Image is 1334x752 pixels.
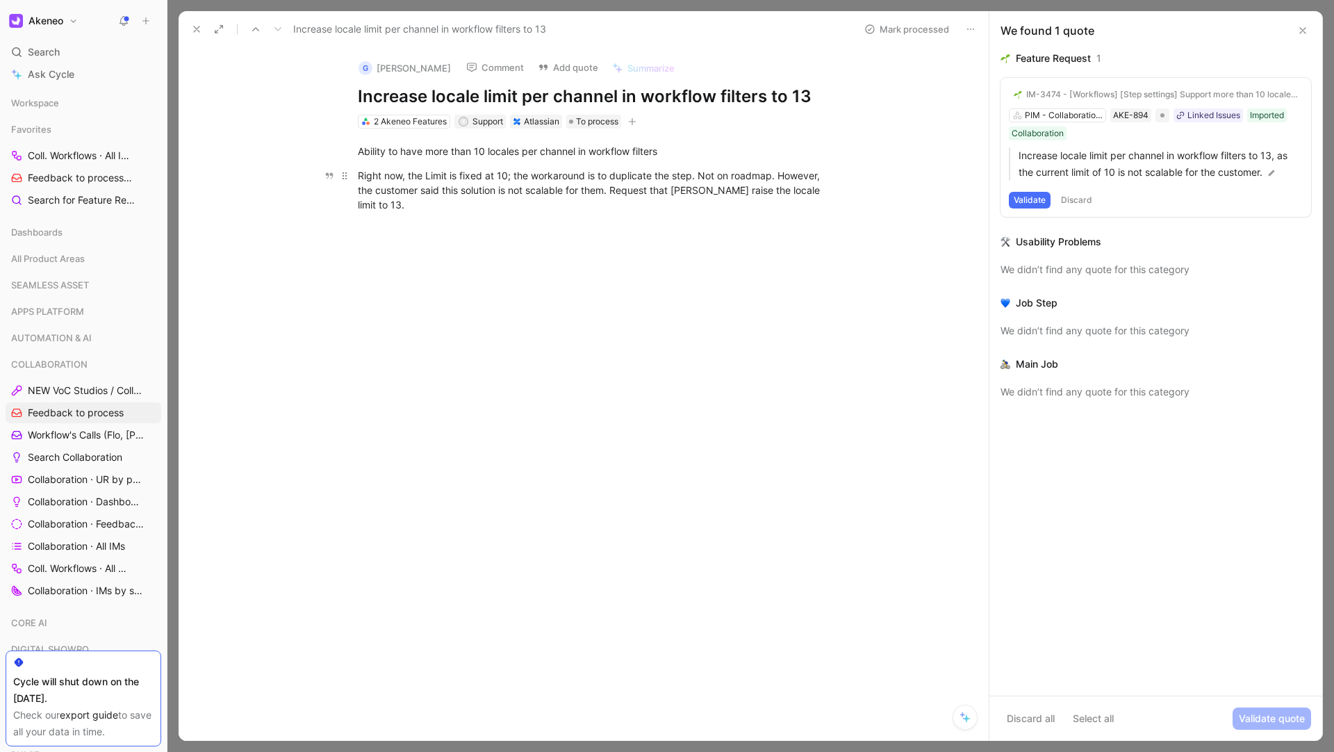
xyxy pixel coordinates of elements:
[28,44,60,60] span: Search
[28,539,125,553] span: Collaboration · All IMs
[28,428,149,442] span: Workflow's Calls (Flo, [PERSON_NAME], [PERSON_NAME])
[1026,89,1298,100] div: IM-3474 - [Workflows] [Step settings] Support more than 10 locales for localizable attributes
[358,85,839,108] h1: Increase locale limit per channel in workflow filters to 13
[11,225,63,239] span: Dashboards
[858,19,955,39] button: Mark processed
[1014,90,1022,99] img: 🌱
[11,616,47,630] span: CORE AI
[6,514,161,534] a: Collaboration · Feedback by source
[1016,50,1091,67] div: Feature Request
[1000,384,1311,400] div: We didn’t find any quote for this category
[28,171,136,186] span: Feedback to process
[1233,708,1311,730] button: Validate quote
[359,61,372,75] div: G
[6,167,161,188] a: Feedback to processCOLLABORATION
[6,11,81,31] button: AkeneoAkeneo
[11,122,51,136] span: Favorites
[6,301,161,322] div: APPS PLATFORM
[1016,234,1101,250] div: Usability Problems
[6,536,161,557] a: Collaboration · All IMs
[6,639,161,660] div: DIGITAL SHOWROOM
[28,193,137,208] span: Search for Feature Requests
[1000,298,1010,308] img: 💙
[28,15,63,27] h1: Akeneo
[6,222,161,243] div: Dashboards
[1000,708,1061,730] button: Discard all
[532,58,604,77] button: Add quote
[11,252,85,265] span: All Product Areas
[352,58,457,79] button: G[PERSON_NAME]
[6,425,161,446] a: Workflow's Calls (Flo, [PERSON_NAME], [PERSON_NAME])
[459,117,467,125] div: S
[1000,54,1010,63] img: 🌱
[524,115,559,129] div: Atlassian
[6,327,161,352] div: AUTOMATION & AI
[6,248,161,273] div: All Product Areas
[11,304,84,318] span: APPS PLATFORM
[1009,192,1051,209] button: Validate
[6,612,161,633] div: CORE AI
[6,327,161,348] div: AUTOMATION & AI
[1016,356,1058,373] div: Main Job
[28,149,138,163] span: Coll. Workflows · All IMs
[6,580,161,601] a: Collaboration · IMs by status
[28,450,122,464] span: Search Collaboration
[28,473,143,487] span: Collaboration · UR by project
[1000,237,1010,247] img: 🛠️
[6,639,161,664] div: DIGITAL SHOWROOM
[374,115,447,129] div: 2 Akeneo Features
[11,331,92,345] span: AUTOMATION & AI
[6,190,161,211] a: Search for Feature Requests
[1000,261,1311,278] div: We didn’t find any quote for this category
[293,21,546,38] span: Increase locale limit per channel in workflow filters to 13
[13,707,154,740] div: Check our to save all your data in time.
[1000,322,1311,339] div: We didn’t find any quote for this category
[6,491,161,512] a: Collaboration · Dashboard
[11,278,89,292] span: SEAMLESS ASSET
[1056,192,1097,209] button: Discard
[1019,147,1303,181] p: Increase locale limit per channel in workflow filters to 13, as the current limit of 10 is not sc...
[6,42,161,63] div: Search
[1096,50,1101,67] div: 1
[1067,708,1120,730] button: Select all
[28,495,142,509] span: Collaboration · Dashboard
[13,673,154,707] div: Cycle will shut down on the [DATE].
[627,62,675,74] span: Summarize
[6,301,161,326] div: APPS PLATFORM
[6,275,161,295] div: SEAMLESS ASSET
[28,584,143,598] span: Collaboration · IMs by status
[6,380,161,401] a: NEW VoC Studios / Collaboration
[11,642,104,656] span: DIGITAL SHOWROOM
[358,168,839,212] div: Right now, the Limit is fixed at 10; the workaround is to duplicate the step. Not on roadmap. How...
[1267,168,1276,178] img: pen.svg
[6,275,161,300] div: SEAMLESS ASSET
[28,384,145,398] span: NEW VoC Studios / Collaboration
[6,558,161,579] a: Coll. Workflows · All IMs
[606,58,681,78] button: Summarize
[1016,295,1057,311] div: Job Step
[6,354,161,375] div: COLLABORATION
[1000,22,1094,39] div: We found 1 quote
[6,92,161,113] div: Workspace
[6,64,161,85] a: Ask Cycle
[9,14,23,28] img: Akeneo
[6,469,161,490] a: Collaboration · UR by project
[6,222,161,247] div: Dashboards
[6,402,161,423] a: Feedback to process
[28,517,145,531] span: Collaboration · Feedback by source
[1000,359,1010,369] img: 🚴‍♂️
[60,709,118,721] a: export guide
[472,116,503,126] span: Support
[28,66,74,83] span: Ask Cycle
[1009,86,1303,103] button: 🌱IM-3474 - [Workflows] [Step settings] Support more than 10 locales for localizable attributes
[28,406,124,420] span: Feedback to process
[6,612,161,637] div: CORE AI
[6,145,161,166] a: Coll. Workflows · All IMs
[460,58,530,77] button: Comment
[6,119,161,140] div: Favorites
[28,562,127,575] span: Coll. Workflows · All IMs
[11,357,88,371] span: COLLABORATION
[6,447,161,468] a: Search Collaboration
[576,115,618,129] span: To process
[358,144,839,158] div: Ability to have more than 10 locales per channel in workflow filters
